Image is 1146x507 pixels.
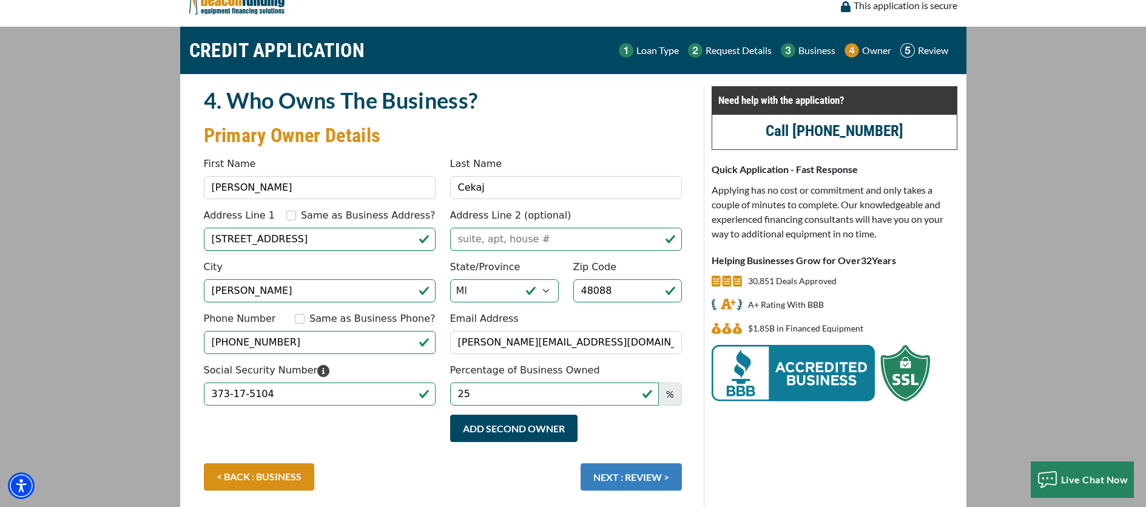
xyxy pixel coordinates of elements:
[8,472,35,499] div: Accessibility Menu
[918,43,948,58] p: Review
[712,345,930,401] img: BBB Acredited Business and SSL Protection
[204,463,314,491] a: < BACK : BUSINESS
[619,43,633,58] img: Step 1
[862,43,891,58] p: Owner
[450,311,519,326] label: Email Address
[781,43,795,58] img: Step 3
[204,123,682,148] h3: Primary Owner Details
[204,208,275,223] label: Address Line 1
[450,208,571,223] label: Address Line 2 (optional)
[204,311,276,326] label: Phone Number
[189,33,365,68] h1: CREDIT APPLICATION
[204,157,256,171] label: First Name
[712,183,957,241] p: Applying has no cost or commitment and only takes a couple of minutes to complete. Our knowledgea...
[1031,461,1134,498] button: Live Chat Now
[718,93,951,107] p: Need help with the application?
[688,43,703,58] img: Step 2
[450,228,682,251] input: suite, apt, house #
[712,253,957,268] p: Helping Businesses Grow for Over Years
[204,363,330,378] label: Social Security Number
[204,86,682,114] h2: 4. Who Owns The Business?
[748,298,824,312] p: A+ Rating With BBB
[204,260,223,274] label: City
[317,365,329,377] svg: Please enter your Social Security Number. We use this information to identify you and process you...
[581,463,682,491] button: NEXT : REVIEW >
[844,43,859,58] img: Step 4
[450,415,578,442] button: Add Second Owner
[450,157,502,171] label: Last Name
[841,1,851,12] img: lock icon to convery security
[766,122,903,140] a: call (847) 897-2486
[706,43,772,58] p: Request Details
[450,363,600,378] label: Percentage of Business Owned
[748,321,863,336] p: $1,851,096,869 in Financed Equipment
[861,254,872,266] span: 32
[636,43,679,58] p: Loan Type
[1061,474,1128,485] span: Live Chat Now
[748,274,837,288] p: 30,851 Deals Approved
[712,162,957,177] p: Quick Application - Fast Response
[309,311,435,326] label: Same as Business Phone?
[573,260,617,274] label: Zip Code
[301,208,436,223] label: Same as Business Address?
[658,383,682,406] span: %
[798,43,835,58] p: Business
[450,260,521,274] label: State/Province
[900,43,915,58] img: Step 5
